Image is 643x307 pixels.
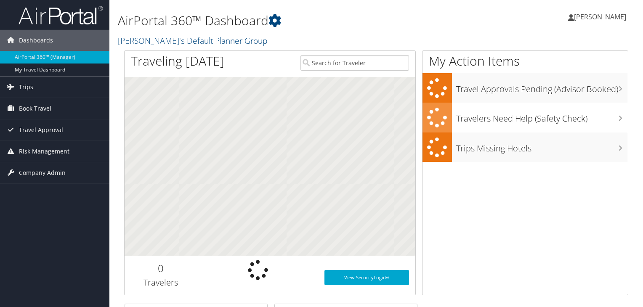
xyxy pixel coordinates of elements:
h3: Trips Missing Hotels [456,138,628,154]
h2: 0 [131,261,191,275]
a: [PERSON_NAME]'s Default Planner Group [118,35,269,46]
img: airportal-logo.png [19,5,103,25]
h3: Travel Approvals Pending (Advisor Booked) [456,79,628,95]
span: Risk Management [19,141,69,162]
span: [PERSON_NAME] [574,12,626,21]
a: [PERSON_NAME] [568,4,635,29]
span: Book Travel [19,98,51,119]
h3: Travelers [131,277,191,288]
a: Travel Approvals Pending (Advisor Booked) [422,73,628,103]
h1: AirPortal 360™ Dashboard [118,12,462,29]
span: Trips [19,77,33,98]
a: Travelers Need Help (Safety Check) [422,103,628,132]
a: View SecurityLogic® [324,270,409,285]
h1: Traveling [DATE] [131,52,224,70]
span: Company Admin [19,162,66,183]
a: Trips Missing Hotels [422,132,628,162]
h1: My Action Items [422,52,628,70]
span: Dashboards [19,30,53,51]
span: Travel Approval [19,119,63,140]
h3: Travelers Need Help (Safety Check) [456,109,628,124]
input: Search for Traveler [300,55,409,71]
